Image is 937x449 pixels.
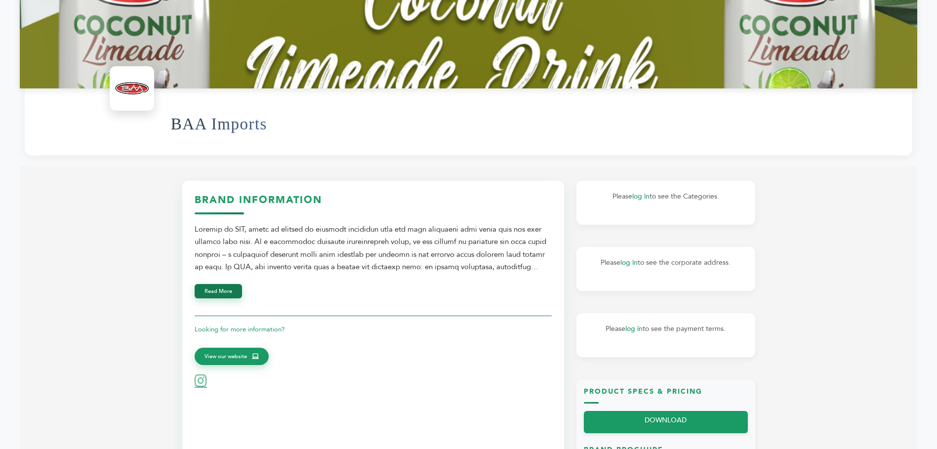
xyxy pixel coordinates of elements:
[195,348,269,366] a: View our website
[195,223,552,274] div: Loremip do SIT, ametc ad elitsed do eiusmodt incididun utla etd magn aliquaeni admi venia quis no...
[632,192,650,201] a: log in
[195,284,242,298] button: Read More
[195,193,552,214] h3: Brand Information
[204,352,247,361] span: View our website
[586,323,745,335] p: Please to see the payment terms.
[620,258,638,267] a: log in
[584,411,748,433] a: DOWNLOAD
[171,100,267,148] h1: BAA Imports
[586,191,745,203] p: Please to see the Categories.
[195,324,552,335] p: Looking for more information?
[586,257,745,269] p: Please to see the corporate address.
[112,69,152,108] img: BAA Imports Logo
[584,387,748,404] h3: Product Specs & Pricing
[31,65,151,81] h2: Oops...
[625,324,643,333] a: log in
